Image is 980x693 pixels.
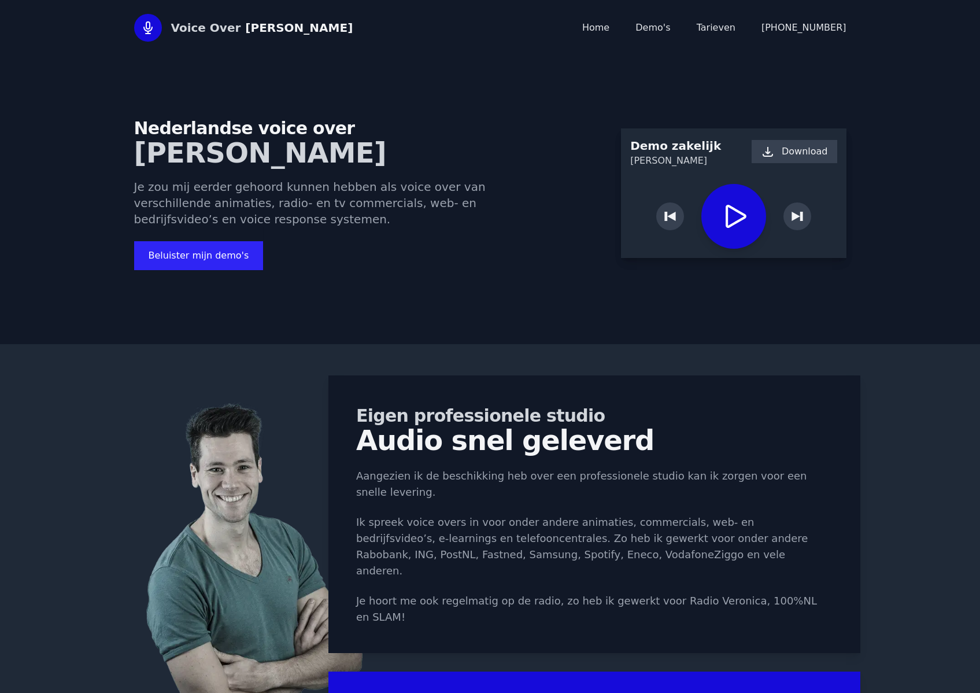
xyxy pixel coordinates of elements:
[171,20,241,36] span: Voice Over
[356,406,833,426] h3: Eigen professionele studio
[356,426,833,454] h2: Audio snel geleverd
[134,14,353,42] a: Home
[630,138,721,154] h3: Demo zakelijk
[134,118,523,139] span: Nederlandse voice over
[134,179,523,227] p: Je zou mij eerder gehoord kunnen hebben als voice over van verschillende animaties, radio- en tv ...
[630,156,721,165] p: [PERSON_NAME]
[582,22,609,33] a: Home
[697,22,735,33] a: Tarieven
[783,202,811,230] button: Next
[656,202,684,230] button: Previous
[356,468,833,500] p: Aangezien ik de beschikking heb over een professionele studio kan ik zorgen voor een snelle lever...
[761,22,846,33] a: [PHONE_NUMBER]
[356,593,833,625] p: Je hoort me ook regelmatig op de radio, zo heb ik gewerkt voor Radio Veronica, 100%NL en SLAM!
[356,514,833,579] p: Ik spreek voice overs in voor onder andere animaties, commercials, web- en bedrijfsvideo’s, e-lea...
[635,22,670,33] a: Demo's
[134,241,264,270] button: Beluister mijn demo's
[752,140,837,163] a: Download demo's
[134,137,386,169] span: [PERSON_NAME]
[701,184,766,249] button: Play / Pause
[245,20,353,36] span: [PERSON_NAME]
